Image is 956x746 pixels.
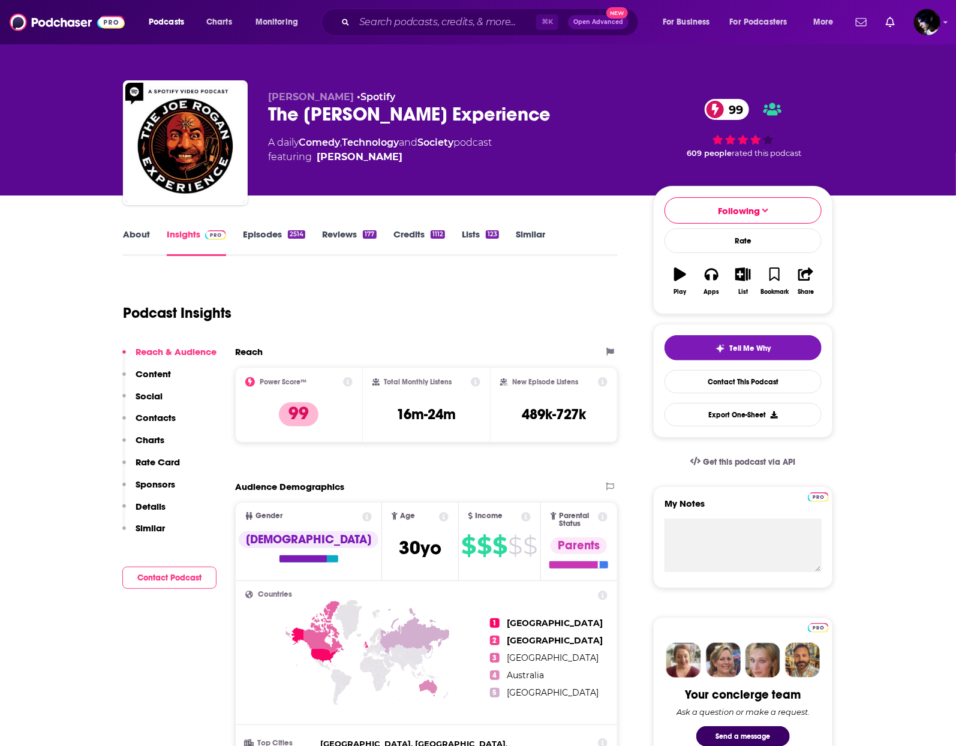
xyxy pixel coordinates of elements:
a: Contact This Podcast [665,370,822,393]
a: Pro website [808,621,829,633]
button: Share [790,260,822,303]
p: Charts [136,434,164,446]
p: Content [136,368,171,380]
span: Tell Me Why [730,344,771,353]
a: InsightsPodchaser Pro [167,228,226,256]
img: tell me why sparkle [716,344,725,353]
button: Reach & Audience [122,346,217,368]
h1: Podcast Insights [123,304,232,322]
p: 99 [279,402,318,426]
label: My Notes [665,498,822,519]
button: Following [665,197,822,224]
img: User Profile [914,9,940,35]
a: 99 [705,99,749,120]
h2: New Episode Listens [512,378,578,386]
button: open menu [247,13,314,32]
div: 2514 [288,230,305,239]
div: [DEMOGRAPHIC_DATA] [239,531,378,548]
span: $ [524,536,537,555]
span: 4 [490,670,500,680]
span: 30 yo [399,536,441,559]
img: Jules Profile [745,643,780,678]
h2: Audience Demographics [235,481,344,492]
p: Sponsors [136,479,175,490]
a: Get this podcast via API [681,447,805,477]
a: Comedy [299,137,340,148]
button: Charts [122,434,164,456]
p: Rate Card [136,456,180,468]
img: Sydney Profile [666,643,701,678]
span: $ [462,536,476,555]
h3: 16m-24m [396,405,456,423]
span: Following [718,205,760,216]
span: 3 [490,653,500,663]
a: Credits1112 [393,228,445,256]
img: Jon Profile [785,643,820,678]
button: Apps [696,260,727,303]
button: Contact Podcast [122,567,217,589]
span: rated this podcast [732,149,801,158]
img: Podchaser Pro [205,230,226,240]
button: open menu [140,13,200,32]
span: featuring [268,150,492,164]
span: [PERSON_NAME] [268,91,354,103]
button: Details [122,501,166,523]
span: , [340,137,342,148]
button: List [727,260,759,303]
p: Contacts [136,412,176,423]
a: Technology [342,137,399,148]
div: A daily podcast [268,136,492,164]
div: Search podcasts, credits, & more... [333,8,650,36]
button: Open AdvancedNew [568,15,629,29]
h3: 489k-727k [522,405,586,423]
span: More [813,14,834,31]
a: Joe Rogan [317,150,402,164]
span: Countries [258,591,292,598]
div: Parents [551,537,607,554]
div: Apps [704,288,720,296]
img: The Joe Rogan Experience [125,83,245,203]
span: New [606,7,628,19]
img: Podchaser Pro [808,492,829,502]
img: Podchaser - Follow, Share and Rate Podcasts [10,11,125,34]
a: Spotify [360,91,395,103]
span: $ [493,536,507,555]
div: List [738,288,748,296]
a: About [123,228,150,256]
span: 2 [490,636,500,645]
a: Episodes2514 [243,228,305,256]
p: Details [136,501,166,512]
span: For Podcasters [730,14,787,31]
p: Social [136,390,163,402]
a: Charts [199,13,239,32]
span: Income [475,512,503,520]
a: Lists123 [462,228,499,256]
button: Contacts [122,412,176,434]
span: [GEOGRAPHIC_DATA] [507,652,599,663]
div: 99 609 peoplerated this podcast [653,91,833,166]
span: Logged in as zreese [914,9,940,35]
button: open menu [805,13,849,32]
img: Barbara Profile [706,643,741,678]
button: Similar [122,522,165,545]
div: Bookmark [760,288,789,296]
span: Charts [206,14,232,31]
button: tell me why sparkleTell Me Why [665,335,822,360]
img: Podchaser Pro [808,623,829,633]
button: Export One-Sheet [665,403,822,426]
span: Monitoring [255,14,298,31]
a: Pro website [808,491,829,502]
a: Reviews177 [322,228,376,256]
span: $ [477,536,492,555]
span: 5 [490,688,500,697]
span: and [399,137,417,148]
button: Social [122,390,163,413]
span: ⌘ K [536,14,558,30]
a: Show notifications dropdown [881,12,900,32]
span: $ [509,536,522,555]
div: 177 [363,230,376,239]
span: Open Advanced [573,19,623,25]
p: Reach & Audience [136,346,217,357]
span: 609 people [687,149,732,158]
button: Sponsors [122,479,175,501]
